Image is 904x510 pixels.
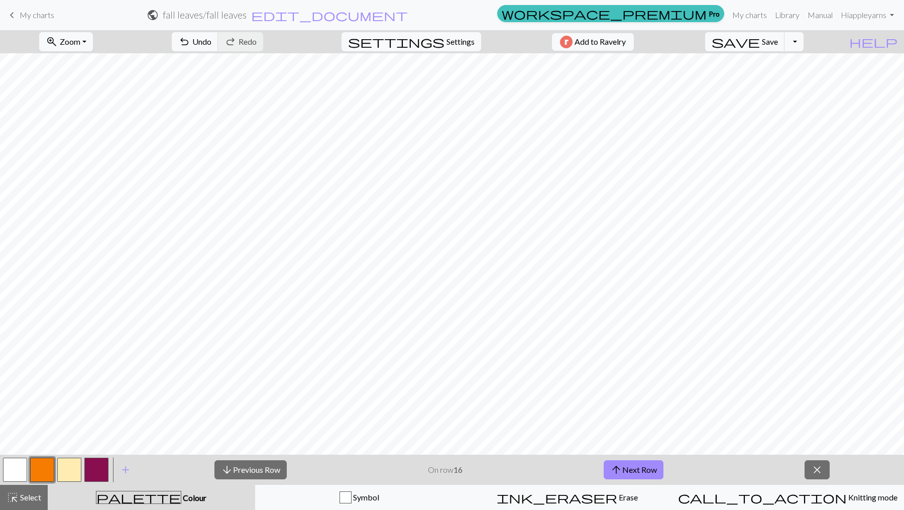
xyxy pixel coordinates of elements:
[342,32,481,51] button: SettingsSettings
[837,5,898,25] a: Hiappleyarns
[352,492,379,502] span: Symbol
[20,10,54,20] span: My charts
[46,35,58,49] span: zoom_in
[762,37,778,46] span: Save
[811,463,823,477] span: close
[48,485,255,510] button: Colour
[610,463,622,477] span: arrow_upward
[560,36,573,48] img: Ravelry
[849,35,897,49] span: help
[214,460,287,479] button: Previous Row
[39,32,93,51] button: Zoom
[147,8,159,22] span: public
[705,32,785,51] button: Save
[19,492,41,502] span: Select
[178,35,190,49] span: undo
[120,463,132,477] span: add
[221,463,233,477] span: arrow_downward
[497,490,617,504] span: ink_eraser
[181,493,206,502] span: Colour
[712,35,760,49] span: save
[454,465,463,474] strong: 16
[552,33,634,51] button: Add to Ravelry
[678,490,847,504] span: call_to_action
[771,5,804,25] a: Library
[6,8,18,22] span: keyboard_arrow_left
[446,36,475,48] span: Settings
[255,485,464,510] button: Symbol
[60,37,80,46] span: Zoom
[7,490,19,504] span: highlight_alt
[163,9,247,21] h2: fall leaves / fall leaves
[251,8,408,22] span: edit_document
[497,5,724,22] a: Pro
[428,464,463,476] p: On row
[728,5,771,25] a: My charts
[96,490,181,504] span: palette
[502,7,707,21] span: workspace_premium
[617,492,638,502] span: Erase
[348,35,444,49] span: settings
[575,36,626,48] span: Add to Ravelry
[172,32,218,51] button: Undo
[604,460,663,479] button: Next Row
[192,37,211,46] span: Undo
[348,36,444,48] i: Settings
[6,7,54,24] a: My charts
[804,5,837,25] a: Manual
[847,492,897,502] span: Knitting mode
[671,485,904,510] button: Knitting mode
[463,485,671,510] button: Erase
